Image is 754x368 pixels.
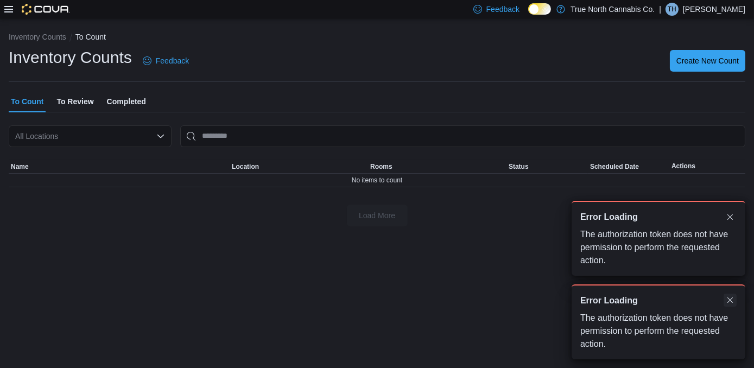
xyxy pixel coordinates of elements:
[22,4,70,15] img: Cova
[9,160,230,173] button: Name
[580,294,638,307] span: Error Loading
[347,205,408,226] button: Load More
[230,160,368,173] button: Location
[156,132,165,141] button: Open list of options
[75,33,106,41] button: To Count
[724,211,737,224] button: Dismiss toast
[156,55,189,66] span: Feedback
[724,294,737,307] button: Dismiss toast
[56,91,93,112] span: To Review
[580,228,737,267] div: The authorization token does not have permission to perform the requested action.
[580,211,638,224] span: Error Loading
[671,162,695,170] span: Actions
[368,160,506,173] button: Rooms
[683,3,745,16] p: [PERSON_NAME]
[580,211,737,224] div: Notification
[359,210,395,221] span: Load More
[588,160,669,173] button: Scheduled Date
[9,47,132,68] h1: Inventory Counts
[509,162,529,171] span: Status
[11,162,29,171] span: Name
[180,125,745,147] input: This is a search bar. After typing your query, hit enter to filter the results lower in the page.
[370,162,392,171] span: Rooms
[506,160,588,173] button: Status
[666,3,679,16] div: Toni Howell
[668,3,676,16] span: TH
[659,3,661,16] p: |
[486,4,519,15] span: Feedback
[590,162,639,171] span: Scheduled Date
[580,312,737,351] div: The authorization token does not have permission to perform the requested action.
[232,162,259,171] span: Location
[352,176,402,185] span: No items to count
[11,91,43,112] span: To Count
[670,50,745,72] button: Create New Count
[138,50,193,72] a: Feedback
[9,31,745,45] nav: An example of EuiBreadcrumbs
[107,91,146,112] span: Completed
[580,294,737,307] div: Notification
[528,3,551,15] input: Dark Mode
[676,55,739,66] span: Create New Count
[9,33,66,41] button: Inventory Counts
[571,3,655,16] p: True North Cannabis Co.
